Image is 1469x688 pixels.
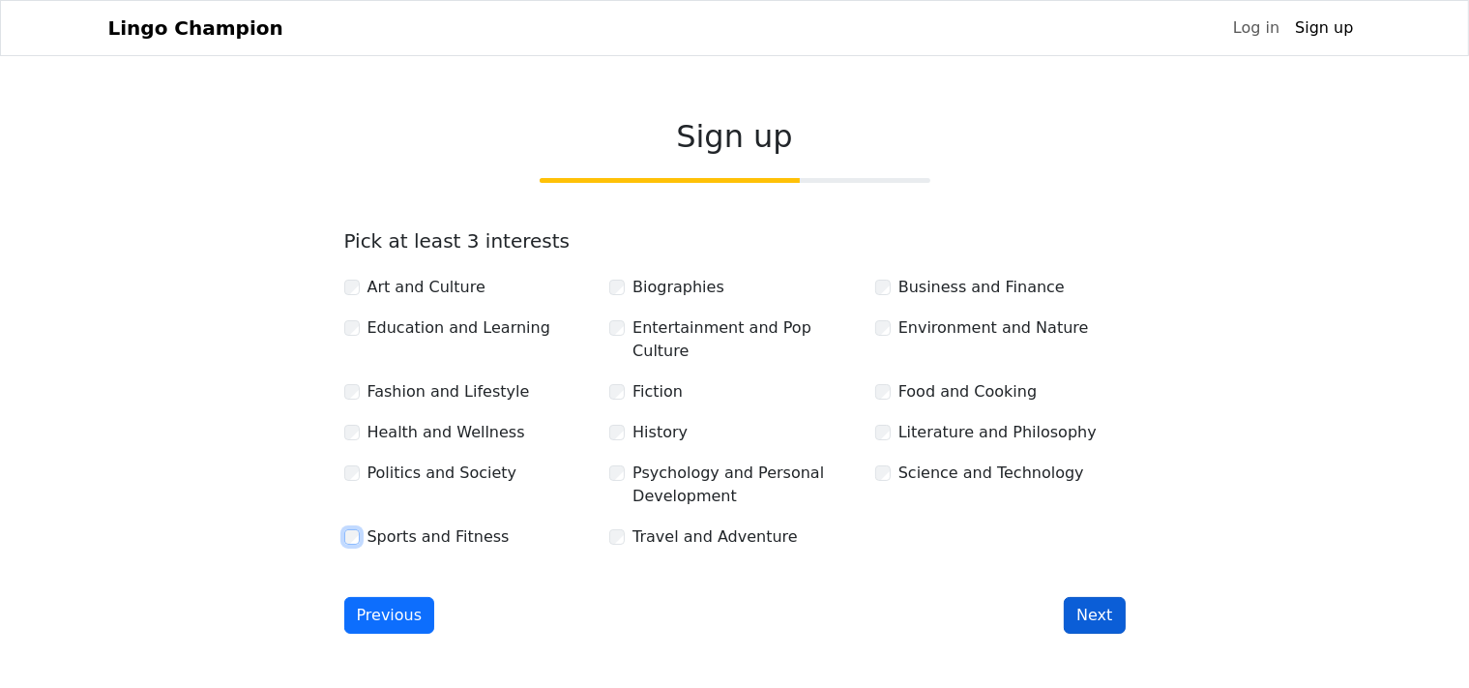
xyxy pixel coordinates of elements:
a: Lingo Champion [108,9,283,47]
label: Education and Learning [367,316,550,340]
label: Psychology and Personal Development [632,462,860,508]
label: Sports and Fitness [367,525,510,549]
button: Previous [344,597,435,634]
label: Pick at least 3 interests [344,229,571,253]
button: Next [1064,597,1125,634]
label: Business and Finance [898,276,1065,299]
label: Entertainment and Pop Culture [632,316,860,363]
label: Health and Wellness [367,421,525,444]
label: Environment and Nature [898,316,1089,340]
label: Art and Culture [367,276,485,299]
label: History [632,421,688,444]
label: Politics and Society [367,462,517,485]
a: Sign up [1287,9,1361,47]
label: Food and Cooking [898,380,1037,404]
a: Log in [1225,9,1287,47]
label: Travel and Adventure [632,525,798,549]
label: Literature and Philosophy [898,421,1097,444]
label: Biographies [632,276,724,299]
label: Fiction [632,380,683,404]
label: Fashion and Lifestyle [367,380,530,404]
label: Science and Technology [898,462,1084,485]
h2: Sign up [344,118,1126,155]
